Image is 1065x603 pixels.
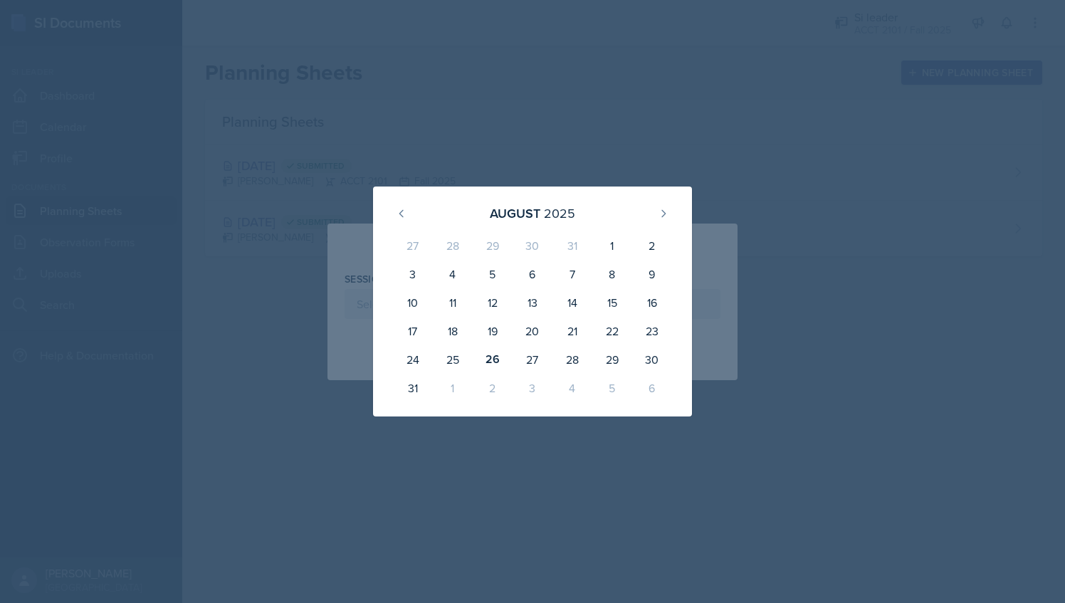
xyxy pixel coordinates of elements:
div: 17 [393,317,433,345]
div: 25 [433,345,473,374]
div: 27 [393,231,433,260]
div: 1 [592,231,632,260]
div: 3 [513,374,552,402]
div: 12 [473,288,513,317]
div: 29 [473,231,513,260]
div: 5 [473,260,513,288]
div: 19 [473,317,513,345]
div: 11 [433,288,473,317]
div: 16 [632,288,672,317]
div: 30 [632,345,672,374]
div: 20 [513,317,552,345]
div: 2 [632,231,672,260]
div: 24 [393,345,433,374]
div: 31 [393,374,433,402]
div: 26 [473,345,513,374]
div: 4 [552,374,592,402]
div: 29 [592,345,632,374]
div: 13 [513,288,552,317]
div: 10 [393,288,433,317]
div: 23 [632,317,672,345]
div: 5 [592,374,632,402]
div: 30 [513,231,552,260]
div: 2025 [544,204,575,223]
div: 7 [552,260,592,288]
div: 8 [592,260,632,288]
div: 9 [632,260,672,288]
div: 3 [393,260,433,288]
div: 2 [473,374,513,402]
div: 22 [592,317,632,345]
div: 14 [552,288,592,317]
div: 27 [513,345,552,374]
div: 31 [552,231,592,260]
div: 18 [433,317,473,345]
div: 28 [433,231,473,260]
div: 4 [433,260,473,288]
div: 28 [552,345,592,374]
div: 6 [632,374,672,402]
div: August [490,204,540,223]
div: 1 [433,374,473,402]
div: 21 [552,317,592,345]
div: 6 [513,260,552,288]
div: 15 [592,288,632,317]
